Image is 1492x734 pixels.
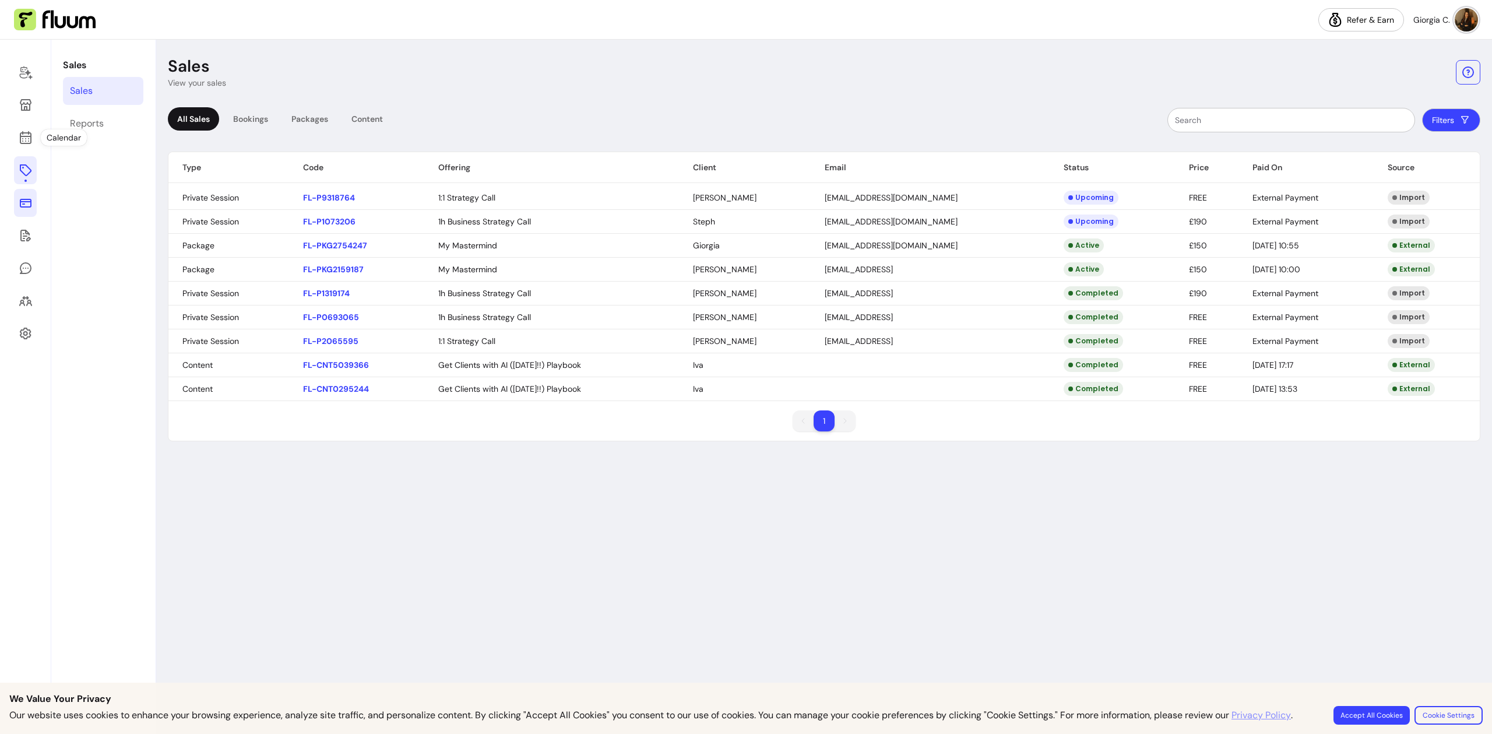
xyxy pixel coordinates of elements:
p: FL-PKG2754247 [303,240,417,251]
span: [PERSON_NAME] [693,336,756,346]
span: Private Session [182,312,239,322]
a: Calendar [14,124,37,152]
div: Import [1388,334,1430,348]
span: FREE [1189,336,1207,346]
p: FL-PKG2159187 [303,264,417,275]
span: External Payment [1252,192,1318,203]
span: FREE [1189,192,1207,203]
th: Price [1175,152,1238,183]
a: Sales [63,77,143,105]
span: [EMAIL_ADDRESS] [825,288,893,298]
span: FREE [1189,384,1207,394]
span: Content [182,360,213,370]
div: Packages [282,107,337,131]
span: Get Clients with AI ([DATE]!!) Playbook [438,384,581,394]
span: Package [182,264,214,275]
div: Completed [1064,286,1123,300]
span: Private Session [182,336,239,346]
div: Upcoming [1064,191,1118,205]
span: Iva [693,384,703,394]
div: Reports [70,117,104,131]
input: Search [1175,114,1407,126]
span: My Mastermind [438,264,497,275]
li: pagination item 1 active [814,410,835,431]
span: FREE [1189,360,1207,370]
span: [DATE] 13:53 [1252,384,1297,394]
div: Bookings [224,107,277,131]
span: 1:1 Strategy Call [438,192,495,203]
th: Client [679,152,811,183]
span: External Payment [1252,336,1318,346]
span: [EMAIL_ADDRESS] [825,264,893,275]
span: External Payment [1252,288,1318,298]
p: FL-P1319174 [303,287,417,299]
span: [EMAIL_ADDRESS][DOMAIN_NAME] [825,192,958,203]
div: External [1388,262,1435,276]
div: Completed [1064,358,1123,372]
p: Sales [168,56,210,77]
a: Clients [14,287,37,315]
th: Paid On [1238,152,1374,183]
span: [EMAIL_ADDRESS] [825,312,893,322]
th: Code [289,152,424,183]
span: Content [182,384,213,394]
div: Content [342,107,392,131]
div: Active [1064,238,1104,252]
p: Sales [63,58,143,72]
button: Cookie Settings [1414,706,1483,725]
img: Fluum Logo [14,9,96,31]
p: FL-P0693065 [303,311,417,323]
span: 1h Business Strategy Call [438,216,531,227]
img: avatar [1455,8,1478,31]
p: FL-P9318764 [303,192,417,203]
span: [PERSON_NAME] [693,288,756,298]
span: 1h Business Strategy Call [438,288,531,298]
span: [EMAIL_ADDRESS][DOMAIN_NAME] [825,240,958,251]
p: FL-CNT0295244 [303,383,417,395]
p: View your sales [168,77,226,89]
span: Private Session [182,216,239,227]
div: All Sales [168,107,219,131]
span: [DATE] 10:00 [1252,264,1300,275]
div: Completed [1064,334,1123,348]
span: [DATE] 17:17 [1252,360,1293,370]
th: Offering [424,152,679,183]
span: 1:1 Strategy Call [438,336,495,346]
div: External [1388,358,1435,372]
span: Steph [693,216,715,227]
span: FREE [1189,312,1207,322]
div: Completed [1064,310,1123,324]
div: Sales [70,84,93,98]
span: Private Session [182,192,239,203]
nav: pagination navigation [787,405,861,437]
button: Accept All Cookies [1333,706,1410,725]
div: Import [1388,286,1430,300]
a: Home [14,58,37,86]
button: Filters [1422,108,1480,132]
span: Giorgia C. [1413,14,1450,26]
span: Get Clients with AI ([DATE]!!) Playbook [438,360,581,370]
a: Forms [14,222,37,250]
span: My Mastermind [438,240,497,251]
div: External [1388,382,1435,396]
a: My Page [14,91,37,119]
a: Privacy Policy [1231,708,1291,722]
span: Giorgia [693,240,720,251]
p: We Value Your Privacy [9,692,1483,706]
span: £150 [1189,240,1207,251]
p: FL-P2065595 [303,335,417,347]
div: Calendar [41,129,87,146]
div: Active [1064,262,1104,276]
th: Email [811,152,1050,183]
p: Our website uses cookies to enhance your browsing experience, analyze site traffic, and personali... [9,708,1293,722]
span: [PERSON_NAME] [693,312,756,322]
span: Package [182,240,214,251]
span: [EMAIL_ADDRESS][DOMAIN_NAME] [825,216,958,227]
div: Upcoming [1064,215,1118,229]
span: £190 [1189,288,1207,298]
p: FL-CNT5039366 [303,359,417,371]
a: Reports [63,110,143,138]
span: [DATE] 10:55 [1252,240,1299,251]
a: My Messages [14,254,37,282]
div: Import [1388,191,1430,205]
